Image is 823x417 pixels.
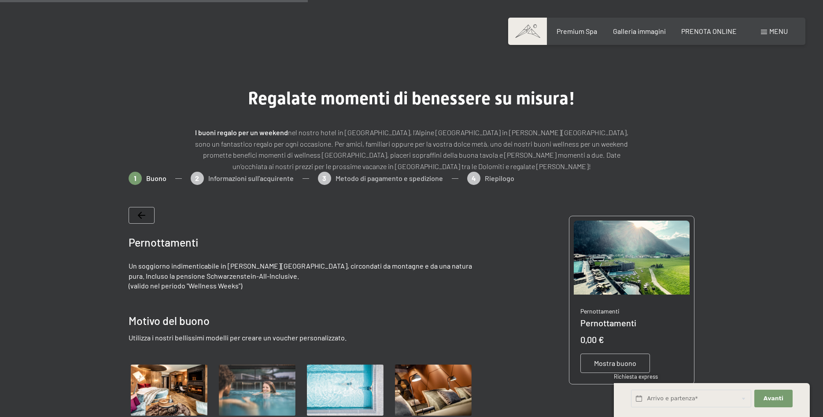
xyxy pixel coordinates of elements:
[614,373,658,380] span: Richiesta express
[195,128,288,137] strong: I buoni regalo per un weekend
[557,27,597,35] a: Premium Spa
[769,27,788,35] span: Menu
[613,27,666,35] a: Galleria immagini
[754,390,792,408] button: Avanti
[248,88,575,109] span: Regalate momenti di benessere su misura!
[764,395,783,402] span: Avanti
[681,27,737,35] a: PRENOTA ONLINE
[192,127,632,172] p: nel nostro hotel in [GEOGRAPHIC_DATA], l’Alpine [GEOGRAPHIC_DATA] in [PERSON_NAME][GEOGRAPHIC_DAT...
